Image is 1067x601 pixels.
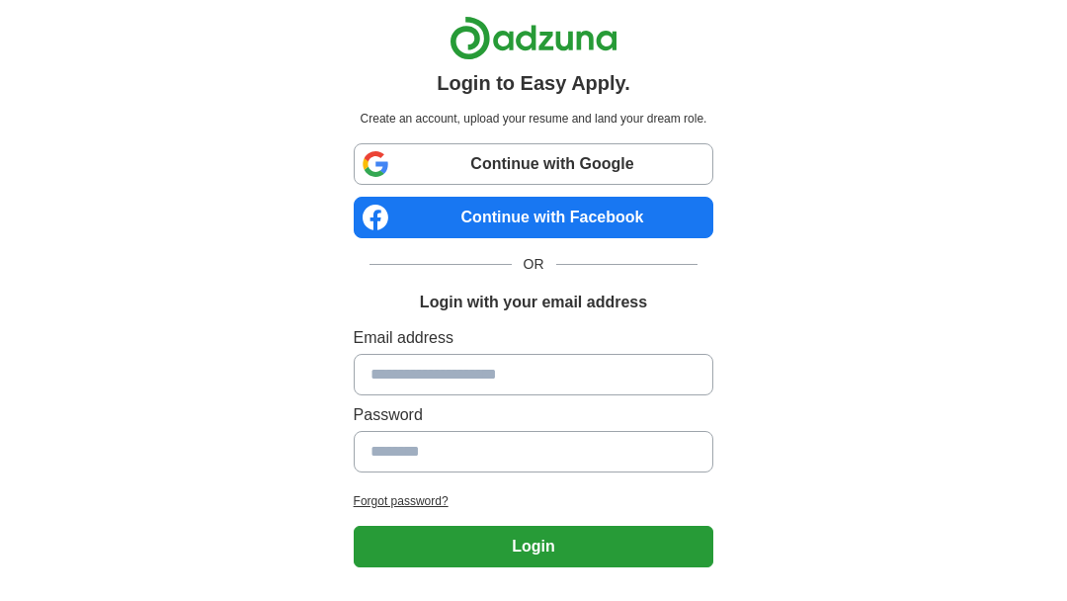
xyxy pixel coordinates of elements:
[354,403,714,427] label: Password
[437,68,630,98] h1: Login to Easy Apply.
[354,526,714,567] button: Login
[450,16,617,60] img: Adzuna logo
[420,291,647,314] h1: Login with your email address
[512,254,556,275] span: OR
[354,492,714,510] a: Forgot password?
[354,197,714,238] a: Continue with Facebook
[354,143,714,185] a: Continue with Google
[358,110,710,128] p: Create an account, upload your resume and land your dream role.
[354,326,714,350] label: Email address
